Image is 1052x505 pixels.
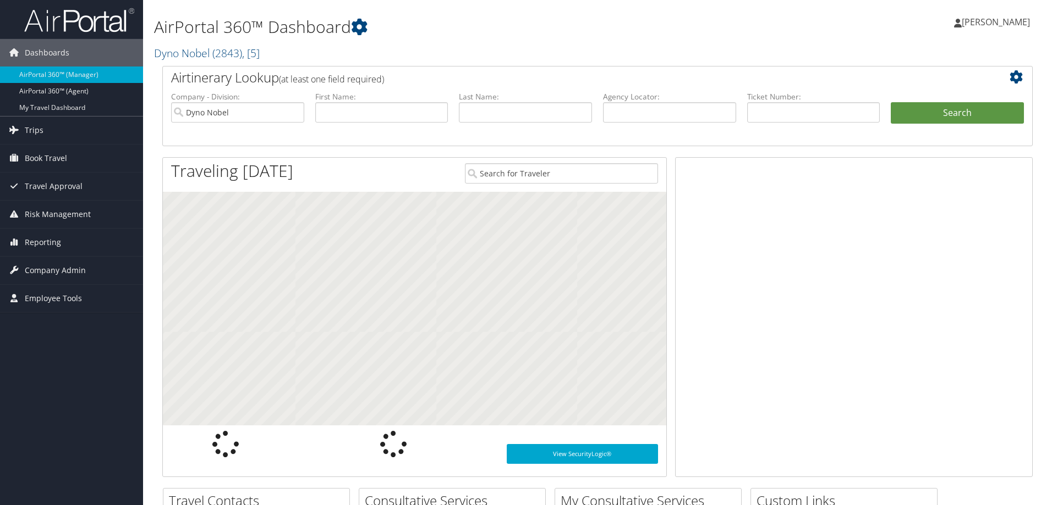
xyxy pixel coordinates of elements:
[154,15,746,38] h1: AirPortal 360™ Dashboard
[962,16,1030,28] span: [PERSON_NAME]
[25,285,82,312] span: Employee Tools
[171,159,293,182] h1: Traveling [DATE]
[279,73,384,85] span: (at least one field required)
[25,39,69,66] span: Dashboards
[25,173,83,200] span: Travel Approval
[242,46,260,60] span: , [ 5 ]
[212,46,242,60] span: ( 2843 )
[25,201,91,228] span: Risk Management
[25,145,67,172] span: Book Travel
[315,91,448,102] label: First Name:
[465,163,658,184] input: Search for Traveler
[25,229,61,256] span: Reporting
[954,5,1041,38] a: [PERSON_NAME]
[24,7,134,33] img: airportal-logo.png
[25,257,86,284] span: Company Admin
[25,116,43,144] span: Trips
[603,91,736,102] label: Agency Locator:
[507,444,658,464] a: View SecurityLogic®
[459,91,592,102] label: Last Name:
[171,68,951,87] h2: Airtinerary Lookup
[747,91,880,102] label: Ticket Number:
[154,46,260,60] a: Dyno Nobel
[891,102,1024,124] button: Search
[171,91,304,102] label: Company - Division:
